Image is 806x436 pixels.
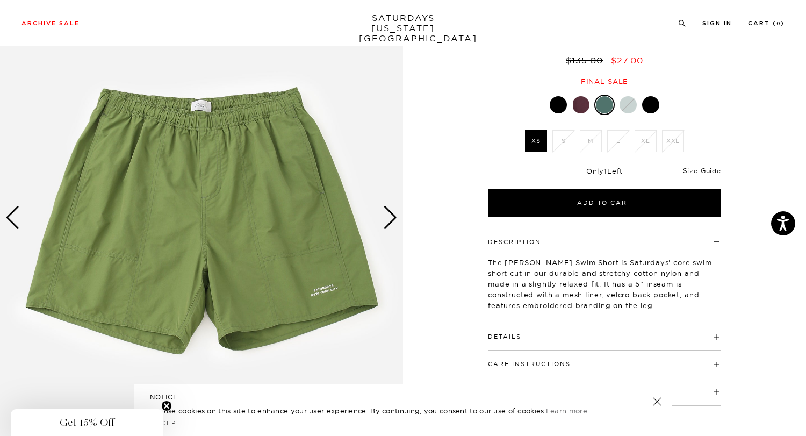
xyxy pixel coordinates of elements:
del: $135.00 [566,55,607,66]
div: Previous slide [5,206,20,230]
a: Cart (0) [748,20,785,26]
span: Get 15% Off [60,416,114,429]
button: Details [488,334,521,340]
p: We use cookies on this site to enhance your user experience. By continuing, you consent to our us... [150,405,618,416]
button: Add to Cart [488,189,721,217]
a: Archive Sale [21,20,80,26]
a: Learn more [546,406,587,415]
a: Size Guide [683,167,721,175]
span: $27.00 [611,55,643,66]
button: Description [488,239,541,245]
a: Sign In [702,20,732,26]
span: 1 [604,167,607,175]
div: Final sale [486,77,723,86]
div: Get 15% OffClose teaser [11,409,163,436]
h5: NOTICE [150,392,656,402]
small: 0 [776,22,781,26]
button: Care Instructions [488,361,571,367]
p: The [PERSON_NAME] Swim Short is Saturdays' core swim short cut in our durable and stretchy cotton... [488,257,721,311]
label: XS [525,130,547,152]
a: Accept [150,419,181,427]
div: Only Left [488,167,721,176]
button: Close teaser [161,401,172,411]
div: Next slide [383,206,398,230]
a: SATURDAYS[US_STATE][GEOGRAPHIC_DATA] [359,13,448,44]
